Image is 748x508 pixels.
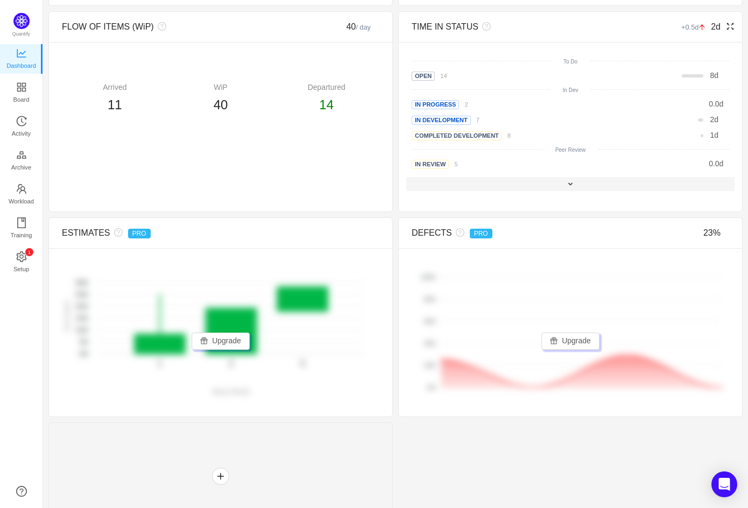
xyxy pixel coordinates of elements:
[412,227,650,239] div: DEFECTS
[440,73,447,79] small: 14
[710,71,714,80] span: 8
[452,228,464,237] i: icon: question-circle
[16,82,27,104] a: Board
[710,131,718,139] span: d
[698,24,705,31] i: icon: arrow-up
[412,116,471,125] span: In Development
[711,22,721,31] span: 2d
[563,87,578,93] small: In Dev
[229,359,234,368] tspan: 2
[16,184,27,194] i: icon: team
[13,89,30,110] span: Board
[63,300,70,332] text: Time Spent
[507,132,511,139] small: 8
[356,23,371,31] small: / day
[470,229,492,238] span: PRO
[703,228,721,237] span: 23%
[128,229,151,238] span: PRO
[12,123,31,144] span: Activity
[412,20,650,33] div: TIME IN STATUS
[421,274,436,280] tspan: 100%
[412,100,459,109] span: In Progress
[62,20,300,33] div: FLOW OF ITEMS (WiP)
[212,389,250,396] text: Story Points
[16,116,27,138] a: Activity
[710,115,714,124] span: 2
[412,131,502,140] span: Completed Development
[464,101,468,108] small: 2
[25,248,33,256] sup: 1
[300,20,380,33] div: 40
[16,150,27,172] a: Archive
[16,184,27,206] a: Workload
[502,131,511,139] a: 8
[424,296,436,302] tspan: 80%
[449,159,457,168] a: 5
[9,190,34,212] span: Workload
[16,252,27,273] a: icon: settingSetup
[555,147,586,153] small: Peer Review
[412,72,435,81] span: Open
[13,13,30,29] img: Quantify
[710,71,718,80] span: d
[110,228,123,237] i: icon: question-circle
[424,340,436,347] tspan: 40%
[412,160,449,169] span: In Review
[214,97,228,112] span: 40
[476,117,479,123] small: 7
[27,248,30,256] p: 1
[273,82,379,93] div: Departured
[75,278,88,287] tspan: 30d
[16,251,27,262] i: icon: setting
[212,468,229,485] button: icon: plus
[108,97,122,112] span: 11
[721,22,735,31] i: icon: fullscreen
[75,326,88,334] tspan: 10d
[711,471,737,497] div: Open Intercom Messenger
[424,318,436,324] tspan: 60%
[16,150,27,160] i: icon: gold
[681,23,711,31] small: +0.5d
[300,359,305,368] tspan: 3
[75,314,88,322] tspan: 15d
[709,159,723,168] span: d
[709,100,723,108] span: d
[154,22,166,31] i: icon: question-circle
[10,224,32,246] span: Training
[435,71,447,80] a: 14
[75,290,88,299] tspan: 25d
[563,59,577,65] small: To Do
[478,22,491,31] i: icon: question-circle
[6,55,36,76] span: Dashboard
[75,302,88,311] tspan: 20d
[16,48,27,59] i: icon: line-chart
[16,486,27,497] a: icon: question-circle
[16,48,27,70] a: Dashboard
[16,217,27,228] i: icon: book
[424,362,436,369] tspan: 20%
[12,31,31,37] span: Quantify
[710,131,714,139] span: 1
[16,82,27,93] i: icon: appstore
[80,337,88,346] tspan: 5d
[80,349,88,358] tspan: 0d
[16,218,27,239] a: Training
[427,384,436,391] tspan: 0%
[454,161,457,167] small: 5
[168,82,274,93] div: WiP
[62,82,168,93] div: Arrived
[16,116,27,126] i: icon: history
[62,227,300,239] div: ESTIMATES
[192,333,250,350] button: icon: giftUpgrade
[319,97,334,112] span: 14
[710,115,718,124] span: d
[11,157,31,178] span: Archive
[13,258,29,280] span: Setup
[158,359,163,368] tspan: 1
[471,115,479,124] a: 7
[541,333,599,350] button: icon: giftUpgrade
[459,100,468,108] a: 2
[709,159,719,168] span: 0.0
[709,100,719,108] span: 0.0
